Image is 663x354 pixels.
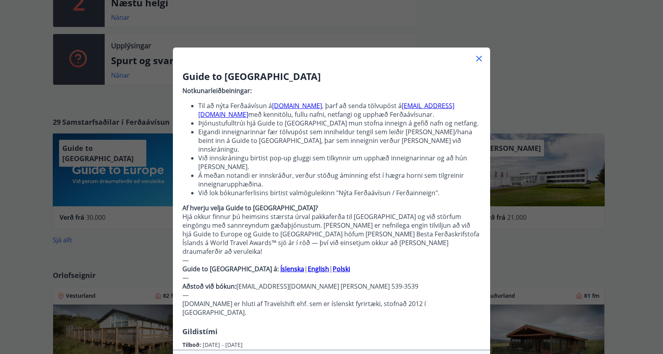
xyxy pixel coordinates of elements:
[182,256,481,265] p: —
[308,265,329,273] a: English
[182,299,481,317] p: [DOMAIN_NAME] er hluti af Travelshift ehf. sem er íslenskt fyrirtæki, stofnað 2012 í [GEOGRAPHIC_...
[182,273,481,282] p: —
[182,70,481,83] h3: Guide to [GEOGRAPHIC_DATA]
[198,101,454,119] a: [EMAIL_ADDRESS][DOMAIN_NAME]
[182,327,218,336] span: Gildistími
[182,282,481,291] p: [EMAIL_ADDRESS][DOMAIN_NAME] [PERSON_NAME] 539-3539
[182,341,203,348] span: Tilboð :
[182,86,252,95] strong: Notkunarleiðbeiningar:
[280,265,304,273] a: Íslenska
[198,171,481,188] li: Á meðan notandi er innskráður, verður stöðug áminning efst í hægra horni sem tilgreinir inneignar...
[198,128,481,154] li: Eigandi inneignarinnar fær tölvupóst sem inniheldur tengil sem leiðir [PERSON_NAME]/hana beint in...
[198,119,481,128] li: Þjónustufulltrúi hjá Guide to [GEOGRAPHIC_DATA] mun stofna inneign á gefið nafn og netfang.
[182,291,481,299] p: —
[203,341,243,348] span: [DATE] - [DATE]
[272,101,322,110] a: [DOMAIN_NAME]
[198,154,481,171] li: Við innskráningu birtist pop-up gluggi sem tilkynnir um upphæð inneignarinnar og að hún [PERSON_N...
[198,101,481,119] li: Til að nýta Ferðaávísun á , þarf að senda tölvupóst á með kennitölu, fullu nafni, netfangi og upp...
[182,282,236,291] strong: Aðstoð við bókun:
[182,265,481,273] p: | |
[182,212,481,256] p: Hjá okkur finnur þú heimsins stærsta úrval pakkaferða til [GEOGRAPHIC_DATA] og við störfum eingön...
[182,265,279,273] strong: Guide to [GEOGRAPHIC_DATA] á:
[198,188,481,197] li: Við lok bókunarferlisins birtist valmöguleikinn "Nýta Ferðaávísun / Ferðainneign".
[333,265,350,273] a: Polski
[182,204,318,212] strong: Af hverju velja Guide to [GEOGRAPHIC_DATA]?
